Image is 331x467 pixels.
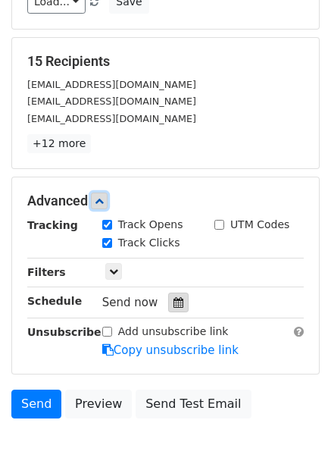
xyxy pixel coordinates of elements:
strong: Schedule [27,295,82,307]
strong: Unsubscribe [27,326,101,338]
strong: Tracking [27,219,78,231]
a: Copy unsubscribe link [102,343,239,357]
h5: 15 Recipients [27,53,304,70]
small: [EMAIL_ADDRESS][DOMAIN_NAME] [27,113,196,124]
label: Track Opens [118,217,183,233]
span: Send now [102,296,158,309]
label: Track Clicks [118,235,180,251]
iframe: Chat Widget [255,394,331,467]
strong: Filters [27,266,66,278]
label: UTM Codes [230,217,289,233]
label: Add unsubscribe link [118,324,229,340]
a: +12 more [27,134,91,153]
a: Send [11,390,61,418]
small: [EMAIL_ADDRESS][DOMAIN_NAME] [27,96,196,107]
a: Preview [65,390,132,418]
small: [EMAIL_ADDRESS][DOMAIN_NAME] [27,79,196,90]
a: Send Test Email [136,390,251,418]
h5: Advanced [27,193,304,209]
